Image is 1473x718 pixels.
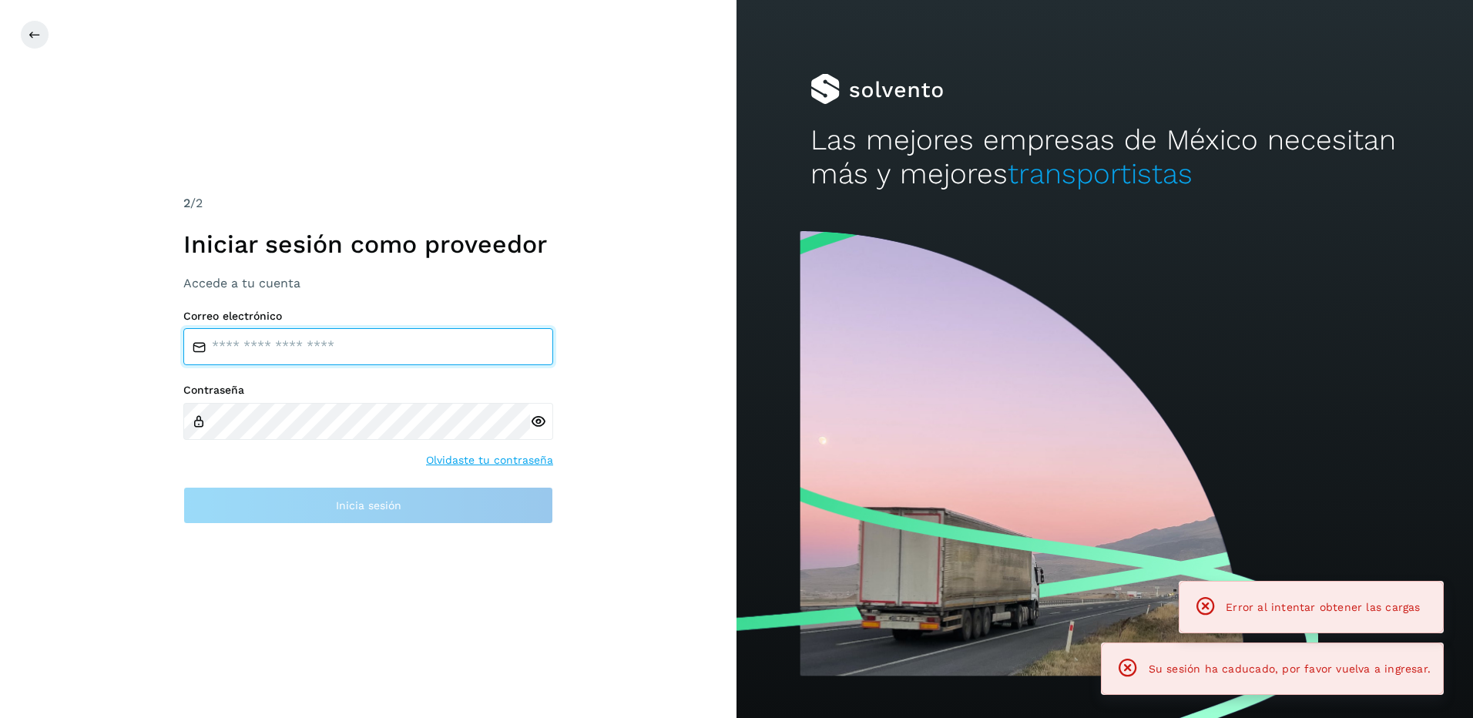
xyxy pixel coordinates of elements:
[183,196,190,210] span: 2
[183,310,553,323] label: Correo electrónico
[183,230,553,259] h1: Iniciar sesión como proveedor
[183,384,553,397] label: Contraseña
[183,487,553,524] button: Inicia sesión
[1149,663,1431,675] span: Su sesión ha caducado, por favor vuelva a ingresar.
[183,276,553,290] h3: Accede a tu cuenta
[183,194,553,213] div: /2
[426,452,553,468] a: Olvidaste tu contraseña
[810,123,1400,192] h2: Las mejores empresas de México necesitan más y mejores
[336,500,401,511] span: Inicia sesión
[1226,601,1420,613] span: Error al intentar obtener las cargas
[1008,157,1193,190] span: transportistas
